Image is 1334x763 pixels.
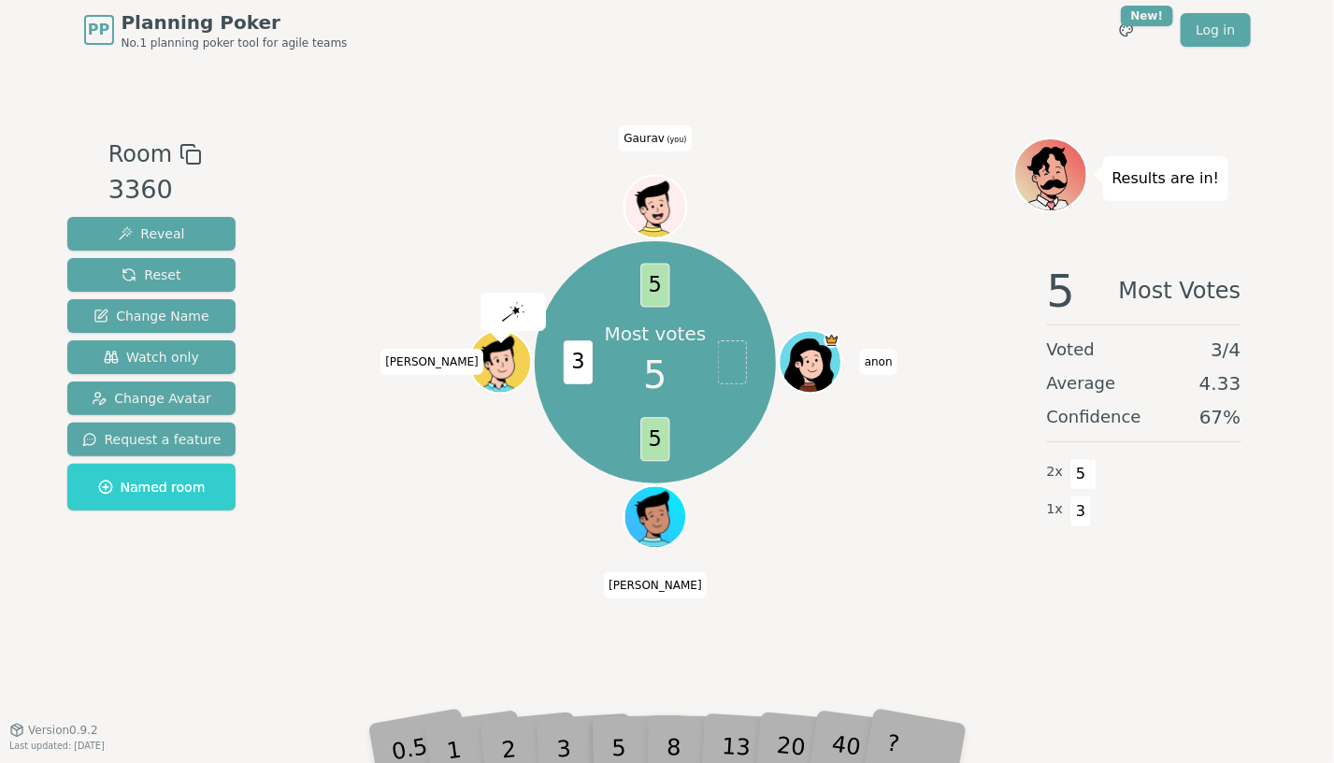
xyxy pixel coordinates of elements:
button: Reveal [67,217,237,251]
span: 2 x [1047,462,1064,482]
span: 3 / 4 [1211,337,1241,363]
a: PPPlanning PokerNo.1 planning poker tool for agile teams [84,9,348,50]
span: No.1 planning poker tool for agile teams [122,36,348,50]
span: Watch only [104,348,199,367]
span: Named room [98,478,206,497]
span: Request a feature [82,430,222,449]
p: Most votes [605,321,707,347]
button: New! [1110,13,1143,47]
span: 5 [1070,458,1092,490]
button: Change Avatar [67,381,237,415]
span: 5 [640,417,669,461]
button: Change Name [67,299,237,333]
span: 4.33 [1199,370,1241,396]
span: Version 0.9.2 [28,723,98,738]
span: Click to change your name [604,572,707,598]
span: 5 [643,347,667,403]
button: Request a feature [67,423,237,456]
span: 5 [1047,268,1076,313]
div: 3360 [108,171,202,209]
span: 3 [564,340,593,384]
button: Watch only [67,340,237,374]
p: Results are in! [1112,166,1220,192]
img: reveal [502,302,524,321]
a: Log in [1181,13,1250,47]
span: Reset [122,266,180,284]
span: Average [1047,370,1116,396]
button: Named room [67,464,237,511]
span: (you) [665,136,687,144]
span: Confidence [1047,404,1141,430]
span: Room [108,137,172,171]
span: Change Avatar [92,389,211,408]
span: 67 % [1199,404,1241,430]
span: Planning Poker [122,9,348,36]
div: New! [1121,6,1174,26]
button: Click to change your avatar [626,178,685,237]
span: Click to change your name [380,349,483,375]
span: anon is the host [824,333,839,349]
span: Reveal [118,224,184,243]
span: PP [88,19,109,41]
span: Click to change your name [860,349,897,375]
span: 3 [1070,496,1092,527]
span: Most Votes [1119,268,1241,313]
span: 1 x [1047,499,1064,520]
span: Change Name [93,307,208,325]
button: Version0.9.2 [9,723,98,738]
span: 5 [640,263,669,307]
button: Reset [67,258,237,292]
span: Voted [1047,337,1096,363]
span: Last updated: [DATE] [9,741,105,751]
span: Click to change your name [619,125,691,151]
